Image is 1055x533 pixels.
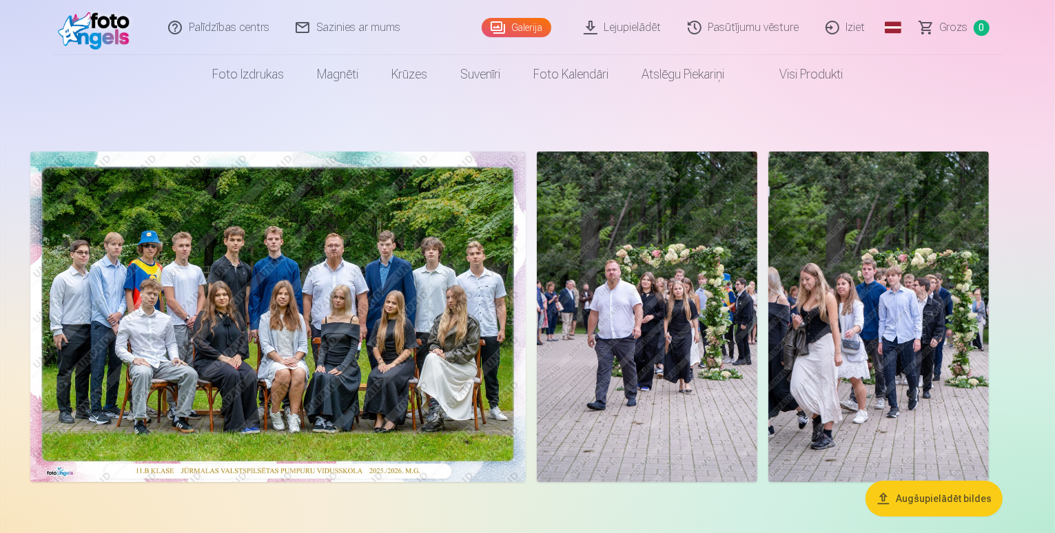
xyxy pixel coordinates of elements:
button: Augšupielādēt bildes [865,481,1003,516]
a: Krūzes [375,55,444,94]
a: Suvenīri [444,55,517,94]
a: Foto kalendāri [517,55,625,94]
img: /fa3 [58,6,137,50]
a: Galerija [482,18,551,37]
span: Grozs [940,19,968,36]
a: Atslēgu piekariņi [625,55,741,94]
span: 0 [974,20,990,36]
a: Visi produkti [741,55,859,94]
a: Foto izdrukas [196,55,300,94]
a: Magnēti [300,55,375,94]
